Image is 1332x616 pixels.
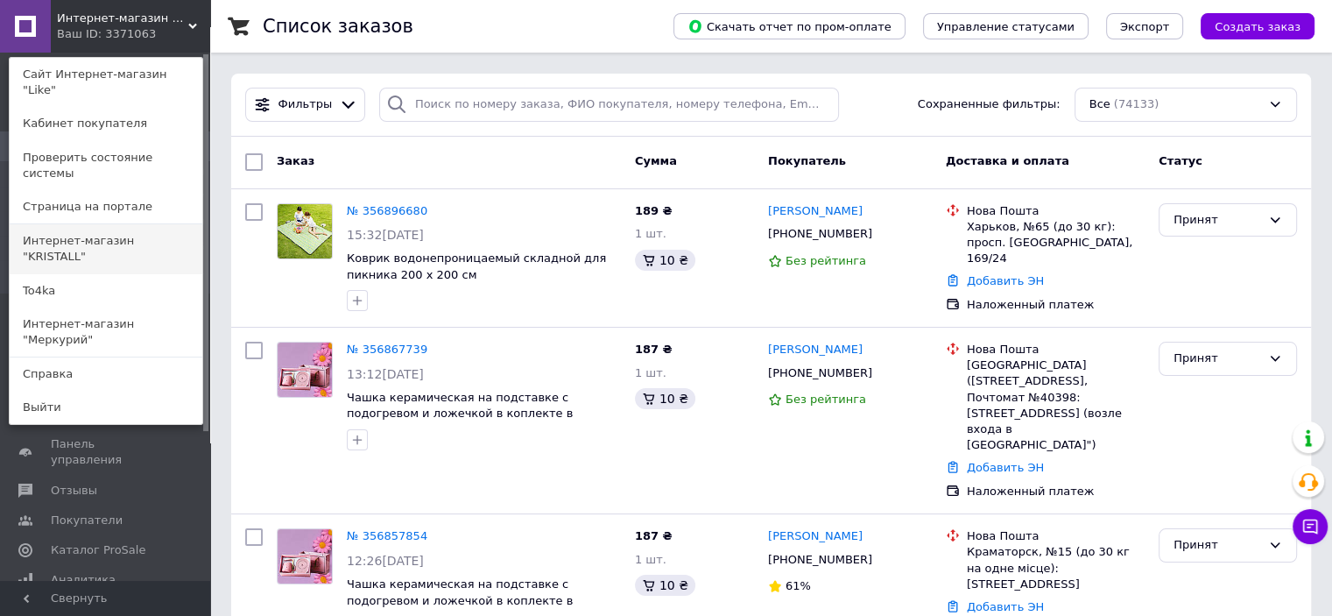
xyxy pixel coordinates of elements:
a: Добавить ЭН [967,461,1044,474]
a: Создать заказ [1183,19,1314,32]
a: № 356896680 [347,204,427,217]
a: Коврик водонепроницаемый складной для пикника 200 х 200 см [347,251,606,281]
span: Панель управления [51,436,162,468]
span: Отзывы [51,483,97,499]
div: Наложенный платеж [967,297,1145,313]
span: Сохраненные фильтры: [918,96,1061,113]
input: Поиск по номеру заказа, ФИО покупателя, номеру телефона, Email, номеру накладной [379,88,839,122]
h1: Список заказов [263,16,413,37]
a: Выйти [10,391,202,424]
a: Интернет-магазин "Меркурий" [10,308,202,357]
a: № 356867739 [347,343,427,356]
span: 187 ₴ [635,529,673,542]
img: Фото товару [278,204,332,258]
div: [GEOGRAPHIC_DATA] ([STREET_ADDRESS], Почтомат №40398: [STREET_ADDRESS] (возле входа в [GEOGRAPHIC... [967,358,1145,453]
div: Нова Пошта [967,342,1145,358]
a: Чашка керамическая на подставке с подогревом и ложечкой в коплекте в подарочной упаковке пакете [347,391,573,436]
div: Принят [1173,350,1261,368]
span: 15:32[DATE] [347,228,424,242]
span: Создать заказ [1215,20,1300,33]
span: Статус [1159,154,1202,167]
button: Экспорт [1106,13,1183,39]
a: To4ka [10,274,202,308]
a: Добавить ЭН [967,274,1044,287]
a: Сайт Интернет-магазин "Like" [10,58,202,107]
div: 10 ₴ [635,250,695,271]
a: [PERSON_NAME] [768,203,863,220]
a: Проверить состояние системы [10,141,202,190]
span: 12:26[DATE] [347,554,424,568]
span: 1 шт. [635,227,666,240]
span: Каталог ProSale [51,542,145,558]
div: 10 ₴ [635,388,695,409]
span: Управление статусами [937,20,1075,33]
img: Фото товару [278,529,332,584]
div: [PHONE_NUMBER] [765,362,876,385]
span: Интернет-магазин "Like" [57,11,188,26]
div: Нова Пошта [967,203,1145,219]
a: № 356857854 [347,529,427,542]
span: 187 ₴ [635,343,673,356]
div: [PHONE_NUMBER] [765,549,876,571]
div: Нова Пошта [967,528,1145,544]
a: Фото товару [277,528,333,584]
span: Аналитика [51,572,116,588]
span: Все [1089,96,1110,113]
div: Принят [1173,536,1261,555]
div: Харьков, №65 (до 30 кг): просп. [GEOGRAPHIC_DATA], 169/24 [967,219,1145,267]
button: Чат с покупателем [1293,509,1328,544]
button: Создать заказ [1201,13,1314,39]
a: Страница на портале [10,190,202,223]
div: Краматорск, №15 (до 30 кг на одне місце): [STREET_ADDRESS] [967,544,1145,592]
button: Скачать отчет по пром-оплате [673,13,906,39]
a: Фото товару [277,342,333,398]
div: Наложенный платеж [967,484,1145,499]
a: Интернет-магазин "KRISTALL" [10,224,202,273]
span: Экспорт [1120,20,1169,33]
a: Фото товару [277,203,333,259]
span: Скачать отчет по пром-оплате [687,18,892,34]
a: Справка [10,358,202,391]
div: [PHONE_NUMBER] [765,223,876,245]
a: Кабинет покупателя [10,107,202,140]
button: Управление статусами [923,13,1089,39]
span: Без рейтинга [786,393,866,406]
span: Доставка и оплата [946,154,1069,167]
span: (74133) [1114,97,1159,110]
img: Фото товару [278,343,332,397]
span: 189 ₴ [635,204,673,217]
span: 1 шт. [635,366,666,379]
span: 13:12[DATE] [347,367,424,381]
span: Покупатель [768,154,846,167]
span: Заказ [277,154,314,167]
div: 10 ₴ [635,575,695,596]
span: 1 шт. [635,553,666,566]
span: 61% [786,579,811,592]
a: [PERSON_NAME] [768,528,863,545]
span: Без рейтинга [786,254,866,267]
span: Фильтры [278,96,333,113]
span: Покупатели [51,513,123,528]
a: Добавить ЭН [967,600,1044,613]
div: Ваш ID: 3371063 [57,26,130,42]
div: Принят [1173,211,1261,230]
a: [PERSON_NAME] [768,342,863,358]
span: Сумма [635,154,677,167]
